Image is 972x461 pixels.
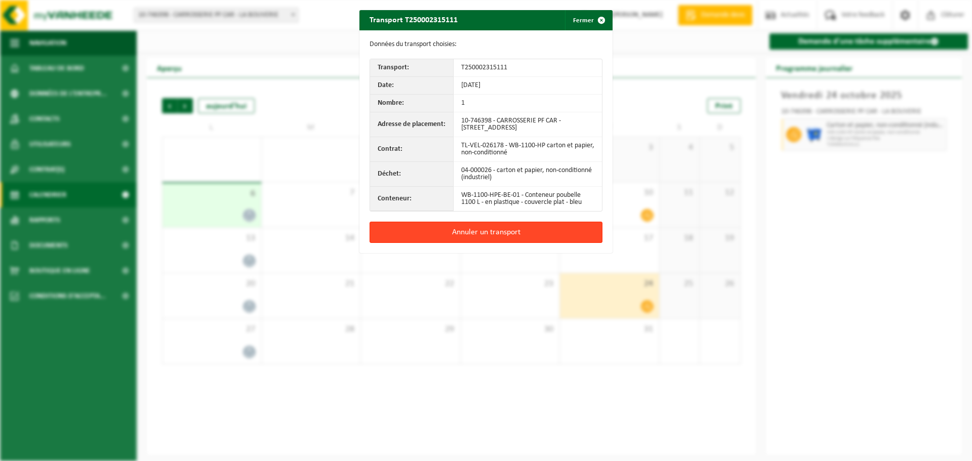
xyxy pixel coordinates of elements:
td: 10-746398 - CARROSSERIE PF CAR - [STREET_ADDRESS] [454,112,602,137]
th: Contrat: [370,137,454,162]
h2: Transport T250002315111 [359,10,468,29]
td: [DATE] [454,77,602,95]
th: Nombre: [370,95,454,112]
p: Données du transport choisies: [370,40,602,49]
button: Fermer [565,10,612,30]
button: Annuler un transport [370,222,602,243]
th: Date: [370,77,454,95]
td: TL-VEL-026178 - WB-1100-HP carton et papier, non-conditionné [454,137,602,162]
td: T250002315111 [454,59,602,77]
td: WB-1100-HPE-BE-01 - Conteneur poubelle 1100 L - en plastique - couvercle plat - bleu [454,187,602,211]
th: Adresse de placement: [370,112,454,137]
th: Déchet: [370,162,454,187]
th: Conteneur: [370,187,454,211]
td: 04-000026 - carton et papier, non-conditionné (industriel) [454,162,602,187]
td: 1 [454,95,602,112]
th: Transport: [370,59,454,77]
